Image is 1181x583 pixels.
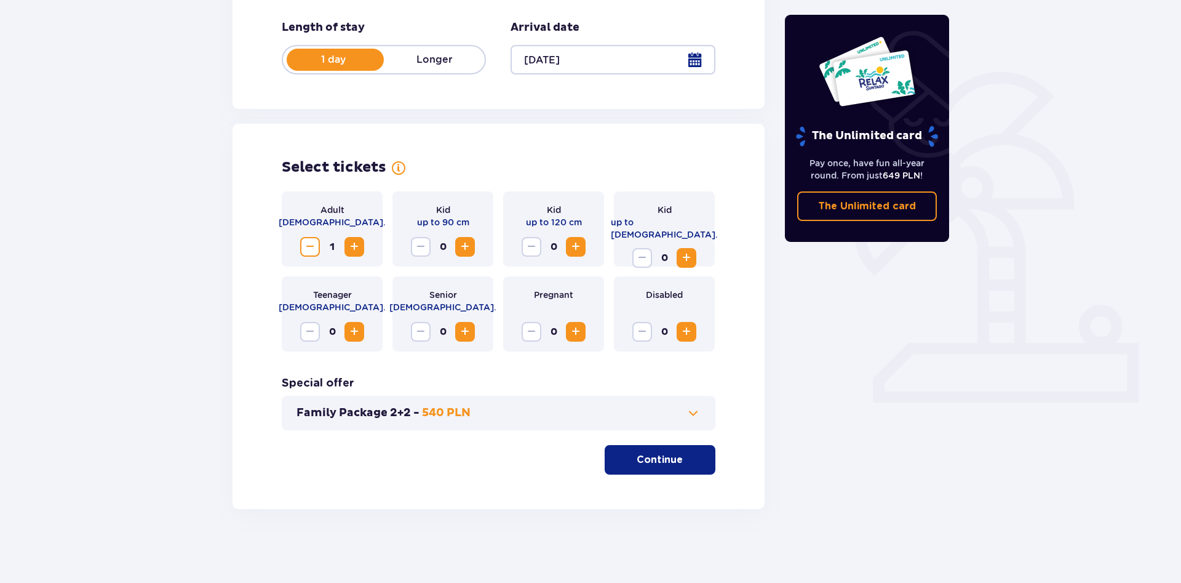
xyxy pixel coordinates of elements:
[677,322,696,342] button: Increase
[611,216,718,241] p: up to [DEMOGRAPHIC_DATA].
[417,216,469,228] p: up to 90 cm
[283,53,384,66] p: 1 day
[797,157,937,182] p: Pay once, have fun all-year round. From just !
[455,322,475,342] button: Increase
[313,289,352,301] p: Teenager
[433,237,453,257] span: 0
[300,322,320,342] button: Decrease
[320,204,344,216] p: Adult
[296,406,420,420] p: Family Package 2+2 -
[632,322,652,342] button: Decrease
[282,20,365,35] p: Length of stay
[433,322,453,342] span: 0
[658,204,672,216] p: Kid
[883,171,920,180] span: 649 PLN
[279,301,386,313] p: [DEMOGRAPHIC_DATA].
[344,322,364,342] button: Increase
[436,204,450,216] p: Kid
[544,237,563,257] span: 0
[637,453,683,467] p: Continue
[522,322,541,342] button: Decrease
[795,126,939,147] p: The Unlimited card
[422,406,471,420] p: 540 PLN
[566,322,586,342] button: Increase
[389,301,496,313] p: [DEMOGRAPHIC_DATA].
[544,322,563,342] span: 0
[279,216,386,228] p: [DEMOGRAPHIC_DATA].
[566,237,586,257] button: Increase
[322,237,342,257] span: 1
[526,216,582,228] p: up to 120 cm
[818,199,916,213] p: The Unlimited card
[534,289,573,301] p: Pregnant
[411,237,431,257] button: Decrease
[511,20,579,35] p: Arrival date
[797,191,937,221] a: The Unlimited card
[654,248,674,268] span: 0
[654,322,674,342] span: 0
[282,376,354,391] h3: Special offer
[344,237,364,257] button: Increase
[296,406,701,420] button: Family Package 2+2 -540 PLN
[818,36,916,107] img: Two entry cards to Suntago with the word 'UNLIMITED RELAX', featuring a white background with tro...
[605,445,715,475] button: Continue
[322,322,342,342] span: 0
[522,237,541,257] button: Decrease
[455,237,475,257] button: Increase
[411,322,431,342] button: Decrease
[282,158,386,177] h2: Select tickets
[300,237,320,257] button: Decrease
[632,248,652,268] button: Decrease
[384,53,485,66] p: Longer
[547,204,561,216] p: Kid
[646,289,683,301] p: Disabled
[677,248,696,268] button: Increase
[429,289,457,301] p: Senior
